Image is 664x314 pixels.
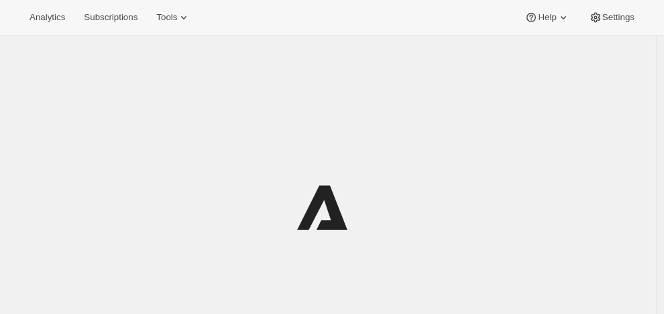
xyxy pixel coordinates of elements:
span: Settings [602,12,634,23]
span: Subscriptions [84,12,137,23]
span: Analytics [30,12,65,23]
span: Tools [156,12,177,23]
button: Subscriptions [76,8,146,27]
button: Settings [581,8,643,27]
span: Help [538,12,556,23]
button: Tools [148,8,199,27]
button: Help [516,8,577,27]
button: Analytics [21,8,73,27]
